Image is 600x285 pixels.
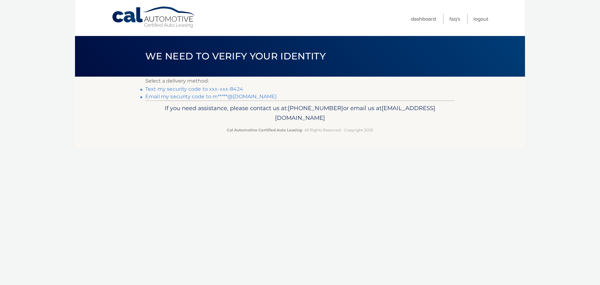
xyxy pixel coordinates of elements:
p: Select a delivery method: [145,77,455,85]
a: Dashboard [411,14,436,24]
strong: Cal Automotive Certified Auto Leasing [227,128,302,132]
span: We need to verify your identity [145,50,326,62]
p: - All Rights Reserved - Copyright 2025 [149,127,451,133]
a: Logout [473,14,488,24]
a: Email my security code to m*****@[DOMAIN_NAME] [145,94,277,99]
a: Cal Automotive [112,6,196,28]
p: If you need assistance, please contact us at: or email us at [149,103,451,123]
span: [PHONE_NUMBER] [288,104,343,112]
a: Text my security code to xxx-xxx-8424 [145,86,243,92]
a: FAQ's [449,14,460,24]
